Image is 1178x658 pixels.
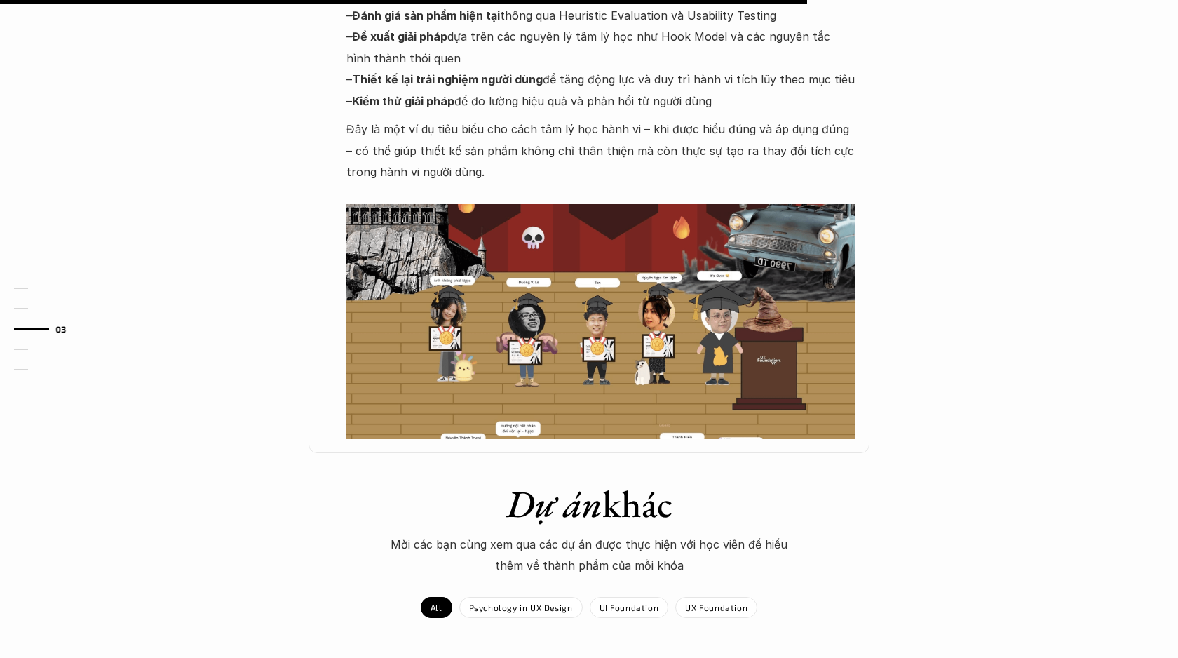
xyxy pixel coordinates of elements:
p: Mời các bạn cùng xem qua các dự án được thực hiện với học viên để hiểu thêm về thành phẩm của mỗi... [379,534,799,577]
p: UX Foundation [685,603,747,612]
h1: khác [344,481,834,527]
strong: Kiểm thử giải pháp [352,94,454,108]
strong: Thiết kế lại trải nghiệm người dùng [352,72,543,86]
p: UI Foundation [600,603,659,612]
p: Đây là một ví dụ tiêu biểu cho cách tâm lý học hành vi – khi được hiểu đúng và áp dụng đúng – có ... [346,119,855,204]
a: 03 [14,321,81,337]
p: Psychology in UX Design [469,603,573,612]
strong: Đánh giá sản phẩm hiện tại [352,8,500,22]
strong: Đề xuất giải pháp [352,29,447,43]
strong: 03 [55,324,67,334]
em: Dự án [506,479,602,528]
p: All [431,603,442,612]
